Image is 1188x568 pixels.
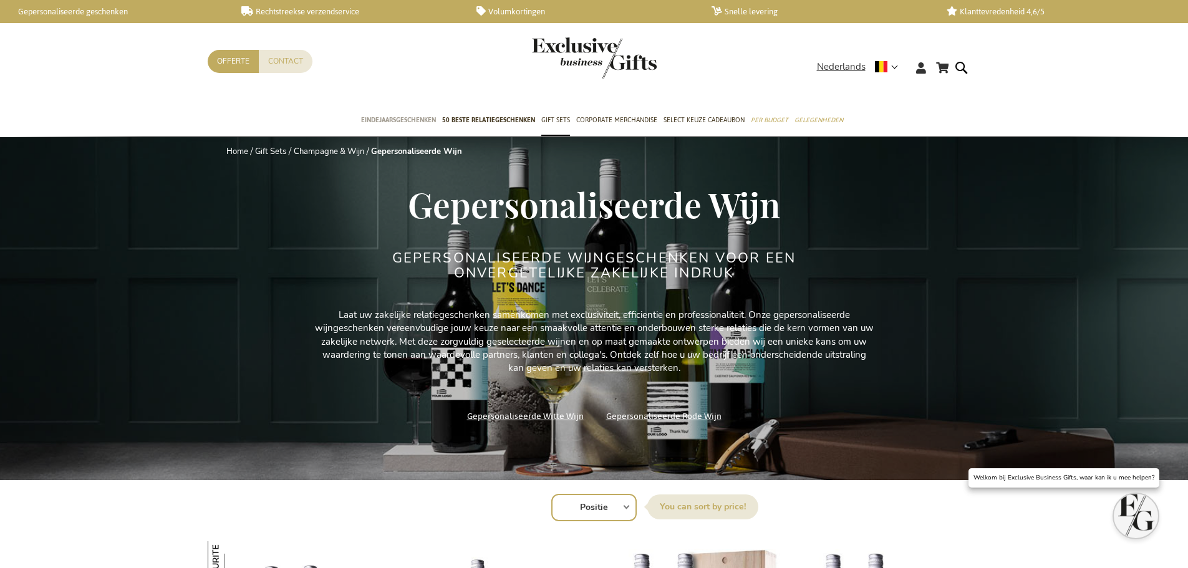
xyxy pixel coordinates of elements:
[532,37,594,79] a: store logo
[664,113,745,127] span: Select Keuze Cadeaubon
[208,50,259,73] a: Offerte
[576,113,657,127] span: Corporate Merchandise
[532,37,657,79] img: Exclusive Business gifts logo
[408,181,780,227] span: Gepersonaliseerde Wijn
[294,146,364,157] a: Champagne & Wijn
[794,113,843,127] span: Gelegenheden
[712,6,927,17] a: Snelle levering
[751,113,788,127] span: Per Budget
[947,6,1162,17] a: Klanttevredenheid 4,6/5
[541,113,570,127] span: Gift Sets
[226,146,248,157] a: Home
[476,6,692,17] a: Volumkortingen
[314,309,875,375] p: Laat uw zakelijke relatiegeschenken samenkomen met exclusiviteit, efficientie en professionalitei...
[817,60,906,74] div: Nederlands
[647,494,758,519] label: Sorteer op
[361,113,436,127] span: Eindejaarsgeschenken
[241,6,456,17] a: Rechtstreekse verzendservice
[606,408,722,425] a: Gepersonaliseerde Rode Wijn
[467,408,584,425] a: Gepersonaliseerde Witte Wijn
[371,146,462,157] strong: Gepersonaliseerde Wijn
[6,6,221,17] a: Gepersonaliseerde geschenken
[255,146,286,157] a: Gift Sets
[817,60,866,74] span: Nederlands
[442,113,535,127] span: 50 beste relatiegeschenken
[259,50,312,73] a: Contact
[360,251,828,281] h2: Gepersonaliseerde Wijngeschenken Voor Een Onvergetelijke Zakelijke Indruk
